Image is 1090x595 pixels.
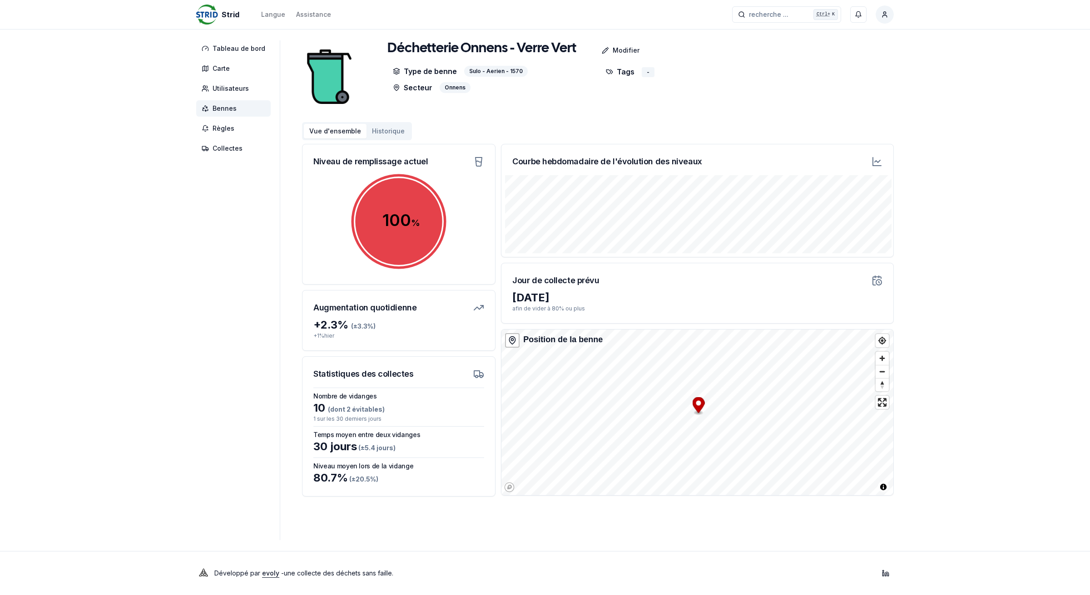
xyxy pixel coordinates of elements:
[512,155,702,168] h3: Courbe hebdomadaire de l'évolution des niveaux
[348,475,378,483] span: (± 20.5 %)
[876,334,889,347] button: Find my location
[876,378,889,391] button: Reset bearing to north
[261,10,285,19] div: Langue
[387,40,576,57] h1: Déchetterie Onnens - Verre Vert
[512,274,599,287] h3: Jour de collecte prévu
[876,365,889,378] button: Zoom out
[262,569,279,577] a: evoly
[313,401,484,415] div: 10
[393,82,432,93] p: Secteur
[693,397,705,416] div: Map marker
[302,40,357,113] img: bin Image
[213,124,234,133] span: Règles
[523,333,603,346] div: Position de la benne
[313,415,484,423] p: 1 sur les 30 derniers jours
[222,9,239,20] span: Strid
[313,462,484,471] h3: Niveau moyen lors de la vidange
[296,9,331,20] a: Assistance
[313,155,428,168] h3: Niveau de remplissage actuel
[749,10,788,19] span: recherche ...
[313,430,484,439] h3: Temps moyen entre deux vidanges
[464,66,528,77] div: Sulo - Aerien - 1570
[642,67,654,77] div: -
[313,332,484,339] p: + 1 % hier
[261,9,285,20] button: Langue
[504,482,515,492] a: Mapbox logo
[196,140,274,157] a: Collectes
[213,104,237,113] span: Bennes
[213,144,243,153] span: Collectes
[304,124,367,138] button: Vue d'ensemble
[876,365,889,378] span: Zoom out
[732,6,841,23] button: recherche ...Ctrl+K
[393,66,457,77] p: Type de benne
[313,392,484,401] h3: Nombre de vidanges
[213,84,249,93] span: Utilisateurs
[357,444,396,452] span: (± 5.4 jours )
[196,566,211,580] img: Evoly Logo
[501,329,895,495] canvas: Map
[876,379,889,391] span: Reset bearing to north
[351,322,376,330] span: (± 3.3 %)
[313,301,416,314] h3: Augmentation quotidienne
[214,567,393,580] p: Développé par - une collecte des déchets sans faille .
[196,120,274,137] a: Règles
[325,405,385,413] span: (dont 2 évitables)
[313,471,484,485] div: 80.7 %
[313,439,484,454] div: 30 jours
[878,482,889,492] button: Toggle attribution
[196,9,243,20] a: Strid
[313,368,413,380] h3: Statistiques des collectes
[313,318,484,332] div: + 2.3 %
[213,44,265,53] span: Tableau de bord
[196,80,274,97] a: Utilisateurs
[606,66,634,77] p: Tags
[576,41,647,59] a: Modifier
[876,352,889,365] button: Zoom in
[613,46,639,55] p: Modifier
[367,124,410,138] button: Historique
[196,100,274,117] a: Bennes
[512,290,882,305] div: [DATE]
[512,305,882,312] p: afin de vider à 80% ou plus
[876,396,889,409] button: Enter fullscreen
[196,60,274,77] a: Carte
[196,40,274,57] a: Tableau de bord
[213,64,230,73] span: Carte
[196,4,218,25] img: Strid Logo
[440,82,471,93] div: Onnens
